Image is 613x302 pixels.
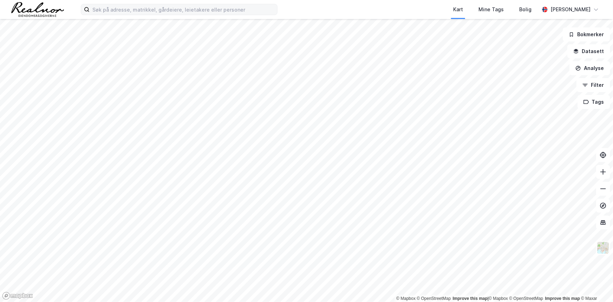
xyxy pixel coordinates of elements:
[478,5,504,14] div: Mine Tags
[550,5,591,14] div: [PERSON_NAME]
[519,5,532,14] div: Bolig
[578,268,613,302] div: Kontrollprogram for chat
[578,268,613,302] iframe: Chat Widget
[90,4,277,15] input: Søk på adresse, matrikkel, gårdeiere, leietakere eller personer
[453,5,463,14] div: Kart
[11,2,64,17] img: realnor-logo.934646d98de889bb5806.png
